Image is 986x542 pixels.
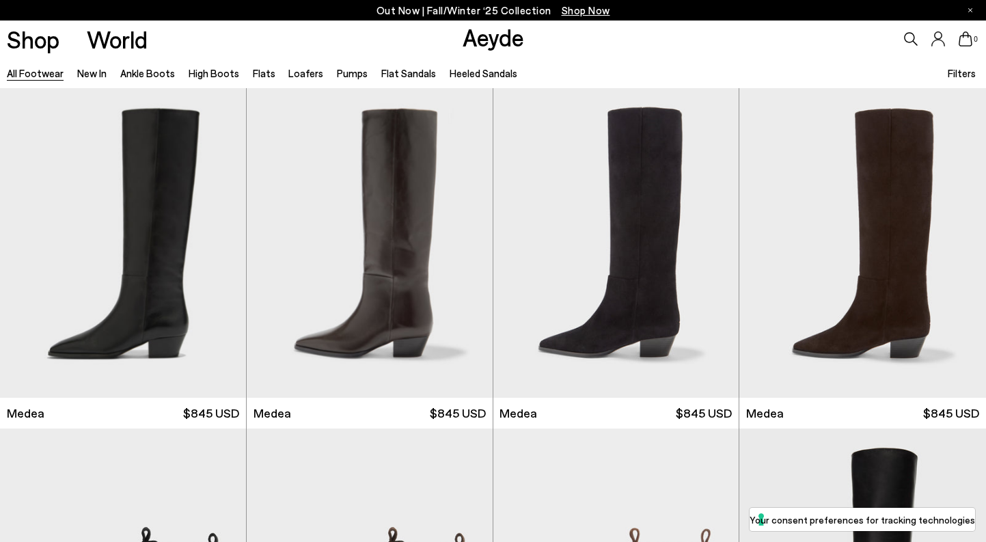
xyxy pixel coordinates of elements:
[923,405,979,422] span: $845 USD
[87,27,148,51] a: World
[337,67,368,79] a: Pumps
[7,27,59,51] a: Shop
[247,88,493,397] img: Medea Knee-High Boots
[750,513,975,527] label: Your consent preferences for tracking technologies
[750,508,975,531] button: Your consent preferences for tracking technologies
[450,67,517,79] a: Heeled Sandals
[493,398,739,429] a: Medea $845 USD
[463,23,524,51] a: Aeyde
[288,67,323,79] a: Loafers
[7,405,44,422] span: Medea
[739,88,986,397] img: Medea Suede Knee-High Boots
[562,4,610,16] span: Navigate to /collections/new-in
[959,31,972,46] a: 0
[430,405,486,422] span: $845 USD
[948,67,976,79] span: Filters
[247,88,493,397] div: 1 / 6
[247,398,493,429] a: Medea $845 USD
[499,405,537,422] span: Medea
[253,67,275,79] a: Flats
[247,88,493,397] a: Next slide Previous slide
[120,67,175,79] a: Ankle Boots
[183,405,239,422] span: $845 USD
[77,67,107,79] a: New In
[189,67,239,79] a: High Boots
[376,2,610,19] p: Out Now | Fall/Winter ‘25 Collection
[254,405,291,422] span: Medea
[739,398,986,429] a: Medea $845 USD
[381,67,436,79] a: Flat Sandals
[493,88,739,397] img: Medea Suede Knee-High Boots
[676,405,732,422] span: $845 USD
[972,36,979,43] span: 0
[746,405,784,422] span: Medea
[7,67,64,79] a: All Footwear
